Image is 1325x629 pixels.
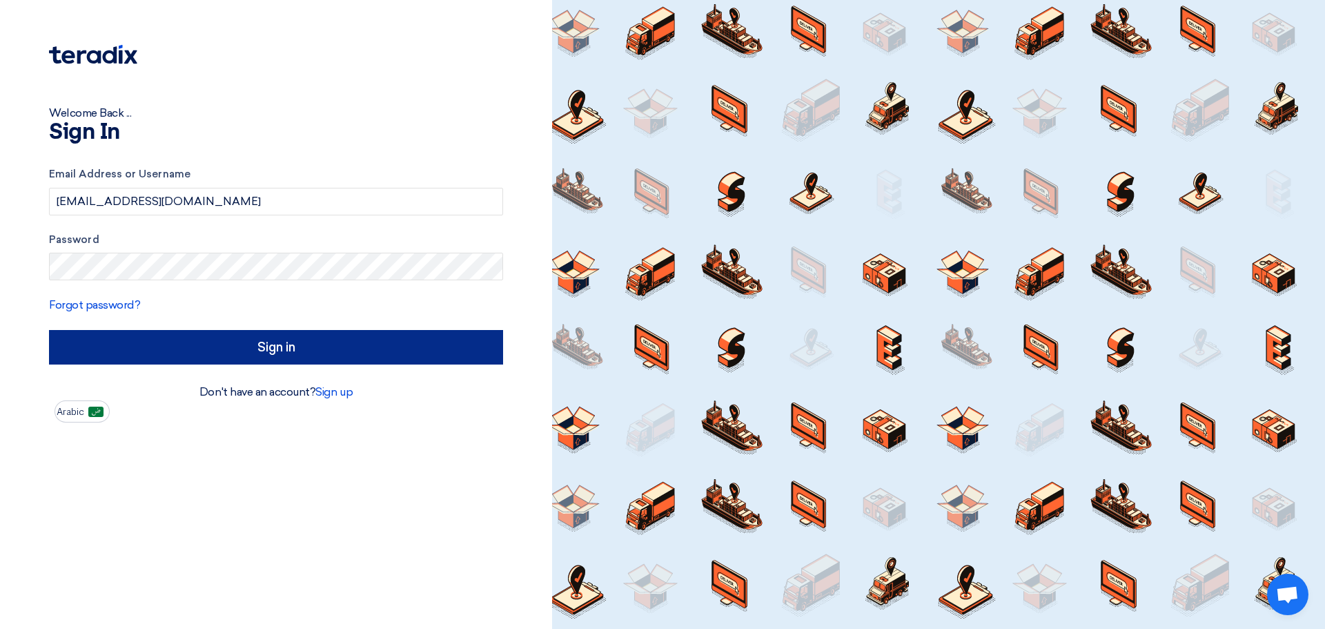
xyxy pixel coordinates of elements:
a: Sign up [315,385,353,398]
a: Open chat [1267,574,1308,615]
input: Sign in [49,330,503,365]
a: Forgot password? [49,298,140,311]
font: Password [49,233,99,246]
input: Enter your business email or username [49,188,503,215]
img: Teradix logo [49,45,137,64]
font: Email Address or Username [49,168,190,180]
img: ar-AR.png [88,407,104,417]
button: Arabic [55,400,110,423]
font: Welcome Back ... [49,106,131,119]
font: Arabic [57,406,84,418]
font: Sign In [49,122,120,144]
font: Don't have an account? [199,385,315,398]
